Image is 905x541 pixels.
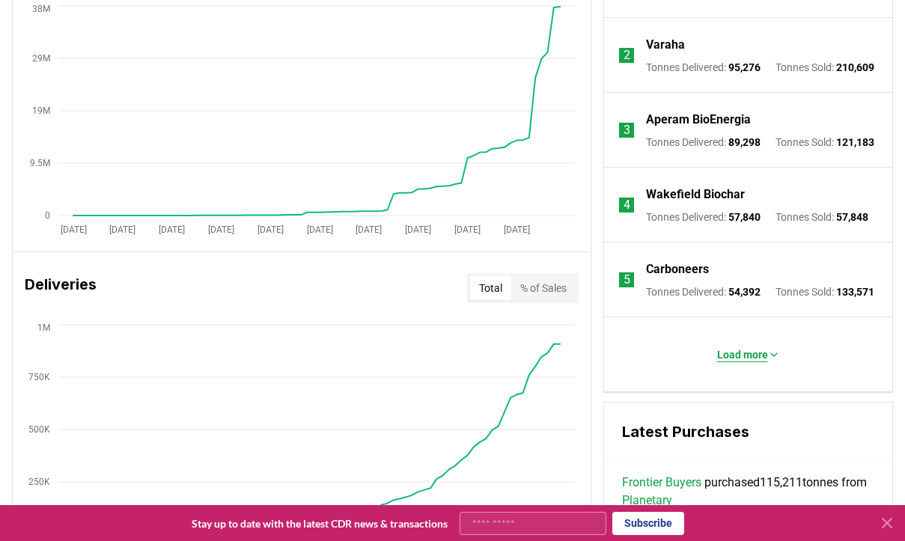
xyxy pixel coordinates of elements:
[728,61,761,73] span: 95,276
[32,53,50,64] tspan: 29M
[624,121,630,139] p: 3
[405,224,431,235] tspan: [DATE]
[208,224,234,235] tspan: [DATE]
[776,284,874,299] p: Tonnes Sold :
[109,224,135,235] tspan: [DATE]
[776,60,874,75] p: Tonnes Sold :
[622,421,874,443] h3: Latest Purchases
[728,286,761,298] span: 54,392
[646,60,761,75] p: Tonnes Delivered :
[511,276,576,300] button: % of Sales
[728,136,761,148] span: 89,298
[159,224,185,235] tspan: [DATE]
[836,136,874,148] span: 121,183
[776,210,868,224] p: Tonnes Sold :
[622,474,874,510] span: purchased 115,211 tonnes from
[624,196,630,214] p: 4
[258,224,284,235] tspan: [DATE]
[646,111,751,129] a: Aperam BioEnergia
[646,260,709,278] a: Carboneers
[504,224,530,235] tspan: [DATE]
[61,224,87,235] tspan: [DATE]
[356,224,382,235] tspan: [DATE]
[624,271,630,289] p: 5
[646,284,761,299] p: Tonnes Delivered :
[30,158,50,168] tspan: 9.5M
[646,186,745,204] a: Wakefield Biochar
[622,492,672,510] a: Planetary
[705,340,792,370] button: Load more
[37,323,50,333] tspan: 1M
[717,347,768,362] p: Load more
[28,424,50,435] tspan: 500K
[646,36,685,54] a: Varaha
[45,210,50,221] tspan: 0
[728,211,761,223] span: 57,840
[25,273,97,303] h3: Deliveries
[32,4,50,14] tspan: 38M
[454,224,481,235] tspan: [DATE]
[836,286,874,298] span: 133,571
[836,211,868,223] span: 57,848
[28,372,50,382] tspan: 750K
[307,224,333,235] tspan: [DATE]
[470,276,511,300] button: Total
[646,210,761,224] p: Tonnes Delivered :
[776,135,874,150] p: Tonnes Sold :
[28,477,50,487] tspan: 250K
[624,46,630,64] p: 2
[646,135,761,150] p: Tonnes Delivered :
[622,474,701,492] a: Frontier Buyers
[32,106,50,116] tspan: 19M
[836,61,874,73] span: 210,609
